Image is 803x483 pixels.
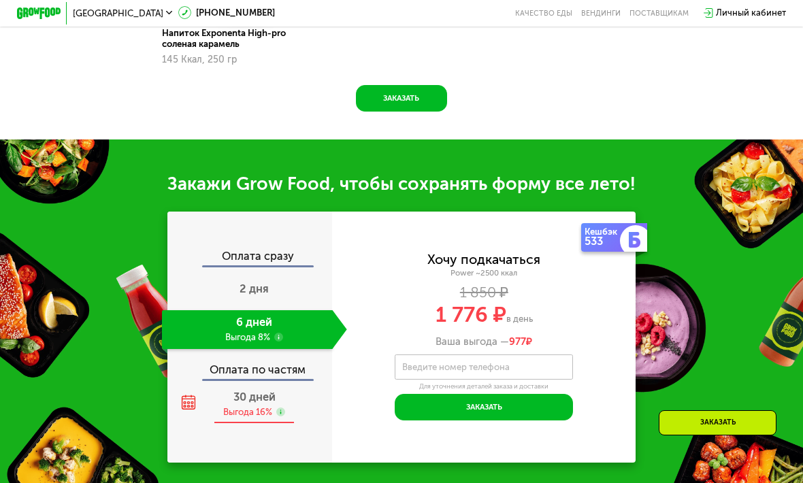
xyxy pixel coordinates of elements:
a: Качество еды [515,9,572,18]
div: Ваша выгода — [332,335,636,348]
label: Введите номер телефона [402,364,510,370]
div: 533 [585,236,623,247]
div: Хочу подкачаться [427,254,540,266]
button: Заказать [395,394,573,420]
div: Личный кабинет [716,6,786,20]
span: 1 776 ₽ [436,302,506,327]
div: 145 Ккал, 250 гр [162,54,304,65]
a: Вендинги [581,9,621,18]
div: Power ~2500 ккал [332,268,636,278]
div: Выгода 16% [223,406,272,418]
div: Для уточнения деталей заказа и доставки [395,382,573,391]
div: Кешбэк [585,227,623,236]
div: 1 850 ₽ [332,286,636,299]
span: в день [506,314,533,324]
div: Заказать [659,410,776,435]
div: поставщикам [629,9,689,18]
div: Оплата по частям [168,354,332,380]
span: [GEOGRAPHIC_DATA] [73,9,163,18]
span: 2 дня [240,282,269,295]
a: [PHONE_NUMBER] [178,6,275,20]
div: Оплата сразу [168,251,332,265]
div: Напиток Exponenta High-pro соленая карамель [162,28,312,50]
span: 30 дней [233,390,276,403]
span: 977 [509,335,526,348]
button: Заказать [356,85,447,112]
span: ₽ [509,335,532,348]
